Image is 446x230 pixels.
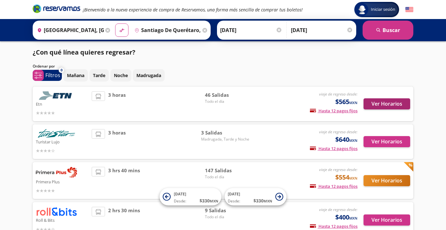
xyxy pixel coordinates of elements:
button: English [405,6,413,14]
small: MXN [210,199,218,203]
button: Ver Horarios [364,214,410,226]
button: Madrugada [133,69,165,82]
button: 0Filtros [33,70,62,81]
p: Noche [114,72,128,79]
span: $400 [335,213,357,222]
button: Tarde [89,69,109,82]
button: Ver Horarios [364,98,410,109]
input: Opcional [291,22,353,38]
span: 9 Salidas [205,207,249,214]
span: 46 Salidas [205,91,249,99]
span: $640 [335,135,357,144]
p: Etn [36,100,89,108]
span: Todo el día [205,174,249,180]
span: Todo el día [205,214,249,220]
img: Roll & Bits [36,207,77,216]
span: Todo el día [205,99,249,104]
input: Buscar Origen [35,22,104,38]
button: Buscar [363,21,413,40]
p: Tarde [93,72,105,79]
small: MXN [349,138,357,143]
input: Buscar Destino [132,22,201,38]
input: Elegir Fecha [220,22,282,38]
span: [DATE] [174,191,186,197]
p: Filtros [45,71,60,79]
span: $ 330 [253,197,272,204]
span: Desde: [228,198,240,204]
span: Hasta 12 pagos fijos [310,223,357,229]
a: Brand Logo [33,4,80,15]
button: Mañana [63,69,88,82]
em: ¡Bienvenido a la nueva experiencia de compra de Reservamos, una forma más sencilla de comprar tus... [83,7,303,13]
button: Noche [110,69,131,82]
small: MXN [349,216,357,220]
p: Roll & Bits [36,216,89,224]
span: Madrugada, Tarde y Noche [201,136,249,142]
p: ¿Con qué línea quieres regresar? [33,48,135,57]
button: [DATE]Desde:$330MXN [160,188,221,206]
em: viaje de regreso desde: [319,91,357,97]
span: $ 330 [200,197,218,204]
p: Madrugada [136,72,161,79]
small: MXN [264,199,272,203]
span: Hasta 12 pagos fijos [310,183,357,189]
p: Ordenar por [33,63,55,69]
span: [DATE] [228,191,240,197]
img: Turistar Lujo [36,129,77,138]
span: Hasta 12 pagos fijos [310,108,357,114]
span: $565 [335,97,357,107]
em: viaje de regreso desde: [319,167,357,172]
p: Primera Plus [36,178,89,185]
p: Mañana [67,72,84,79]
small: MXN [349,100,357,105]
small: MXN [349,176,357,181]
span: $554 [335,173,357,182]
img: Primera Plus [36,167,77,178]
em: viaje de regreso desde: [319,129,357,135]
span: Desde: [174,198,186,204]
span: 147 Salidas [205,167,249,174]
button: Ver Horarios [364,136,410,147]
span: Hasta 12 pagos fijos [310,146,357,151]
button: [DATE]Desde:$330MXN [225,188,286,206]
span: 3 horas [108,129,126,154]
span: 0 [61,68,62,73]
button: Ver Horarios [364,175,410,186]
span: 3 horas [108,91,126,116]
i: Brand Logo [33,4,80,13]
span: 3 hrs 40 mins [108,167,140,194]
em: viaje de regreso desde: [319,207,357,212]
span: 3 Salidas [201,129,249,136]
img: Etn [36,91,77,100]
span: Iniciar sesión [368,6,398,13]
p: Turistar Lujo [36,138,89,145]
